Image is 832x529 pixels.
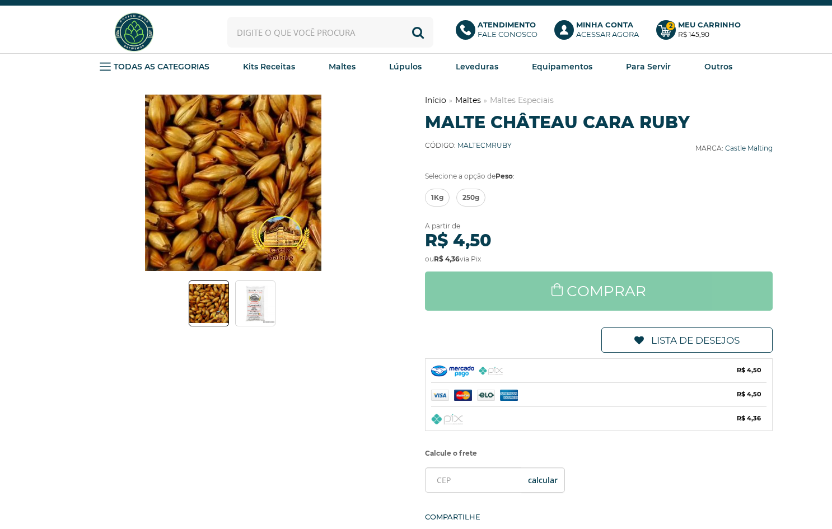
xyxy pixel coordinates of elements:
[329,62,356,72] strong: Maltes
[626,62,671,72] strong: Para Servir
[113,11,155,53] img: Hopfen Haus BrewShop
[403,17,433,48] button: Buscar
[737,413,761,424] b: R$ 4,36
[457,141,512,149] span: MALTECMRUBY
[532,62,592,72] strong: Equipamentos
[425,230,492,251] strong: R$ 4,50
[189,280,229,326] a: Malte Château Cara Ruby - Imagem 1
[456,62,498,72] strong: Leveduras
[431,189,443,206] span: 1Kg
[425,112,773,133] h1: Malte Château Cara Ruby
[329,58,356,75] a: Maltes
[425,141,456,149] b: Código:
[425,445,773,462] label: Calcule o frete
[626,58,671,75] a: Para Servir
[189,284,228,323] img: Malte Château Cara Ruby - Imagem 1
[554,20,645,45] a: Minha ContaAcessar agora
[462,189,479,206] span: 250g
[227,17,433,48] input: Digite o que você procura
[490,95,554,105] a: Maltes Especiais
[455,95,481,105] a: Maltes
[576,20,639,39] p: Acessar agora
[425,255,481,263] span: ou via Pix
[737,388,761,400] b: R$ 4,50
[478,20,536,29] b: Atendimento
[425,222,460,230] span: A partir de
[114,62,209,72] strong: TODAS AS CATEGORIAS
[100,58,209,75] a: TODAS AS CATEGORIAS
[521,467,564,493] button: OK
[243,62,295,72] strong: Kits Receitas
[678,30,709,39] strong: R$ 145,90
[389,62,422,72] strong: Lúpulos
[431,414,463,425] img: Pix
[704,62,732,72] strong: Outros
[145,95,321,271] img: Malte Château Cara Ruby
[425,95,446,105] a: Início
[434,255,460,263] strong: R$ 4,36
[737,364,761,376] b: R$ 4,50
[678,20,741,29] b: Meu Carrinho
[478,20,537,39] p: Fale conosco
[431,390,540,401] img: Mercado Pago
[425,271,773,311] a: Comprar
[704,58,732,75] a: Outros
[532,58,592,75] a: Equipamentos
[425,172,515,180] span: Selecione a opção de :
[235,280,275,326] a: Malte Château Cara Ruby - Imagem 2
[456,189,485,207] a: 250g
[576,20,633,29] b: Minha Conta
[431,366,474,377] img: Mercado Pago Checkout PRO
[456,58,498,75] a: Leveduras
[695,144,723,152] b: Marca:
[425,467,565,493] input: CEP
[243,58,295,75] a: Kits Receitas
[236,284,275,323] img: Malte Château Cara Ruby - Imagem 2
[479,367,503,375] img: PIX
[725,144,773,152] a: Castle Malting
[601,327,773,353] a: Lista de Desejos
[425,189,450,207] a: 1Kg
[496,172,513,180] b: Peso
[389,58,422,75] a: Lúpulos
[456,20,544,45] a: AtendimentoFale conosco
[666,21,675,31] strong: 2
